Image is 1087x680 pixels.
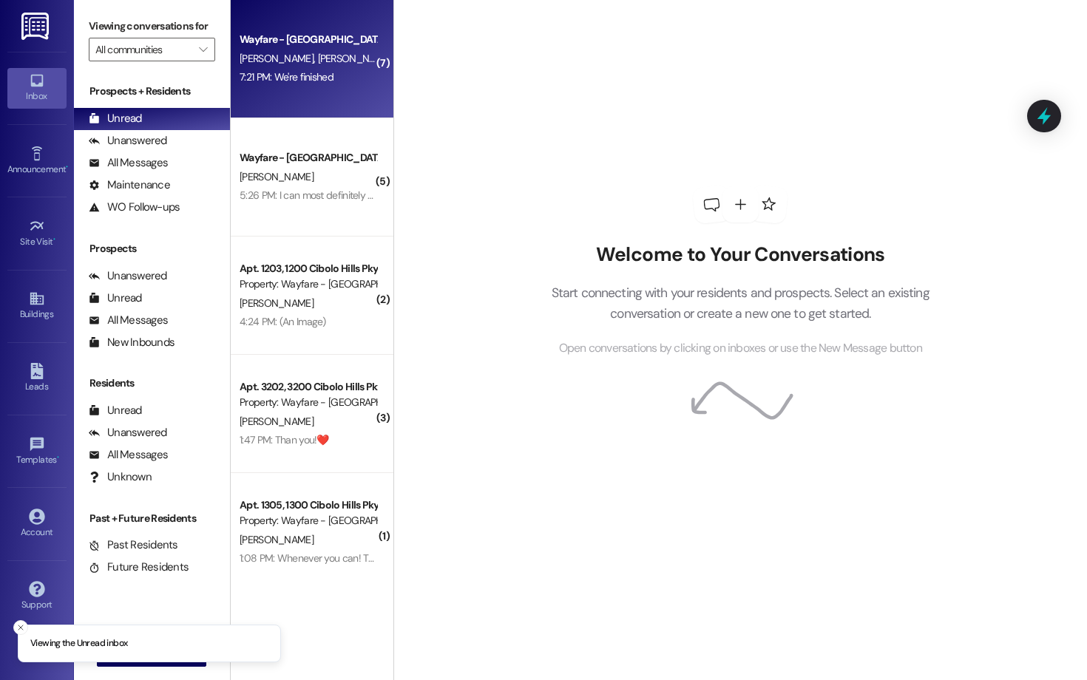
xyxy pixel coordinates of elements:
[89,469,152,485] div: Unknown
[89,133,167,149] div: Unanswered
[89,290,142,306] div: Unread
[53,234,55,245] span: •
[240,379,376,395] div: Apt. 3202, 3200 Cibolo Hills Pky
[89,177,170,193] div: Maintenance
[240,315,326,328] div: 4:24 PM: (An Image)
[240,551,409,565] div: 1:08 PM: Whenever you can! Thank you.
[240,261,376,276] div: Apt. 1203, 1200 Cibolo Hills Pky
[89,313,168,328] div: All Messages
[240,70,333,84] div: 7:21 PM: We're finished
[89,537,178,553] div: Past Residents
[240,150,376,166] div: Wayfare - [GEOGRAPHIC_DATA]
[89,447,168,463] div: All Messages
[240,188,705,202] div: 5:26 PM: I can most definitely make [DATE] work! I am about to send a text to both you and [PERSO...
[240,433,329,446] div: 1:47 PM: Than you!❤️
[95,38,192,61] input: All communities
[529,243,952,267] h2: Welcome to Your Conversations
[559,339,922,358] span: Open conversations by clicking on inboxes or use the New Message button
[240,170,314,183] span: [PERSON_NAME]
[7,432,67,472] a: Templates •
[7,358,67,398] a: Leads
[89,425,167,441] div: Unanswered
[89,15,215,38] label: Viewing conversations for
[89,403,142,418] div: Unread
[7,577,67,616] a: Support
[74,511,230,526] div: Past + Future Residents
[89,111,142,126] div: Unread
[199,44,207,55] i: 
[240,395,376,410] div: Property: Wayfare - [GEOGRAPHIC_DATA]
[89,335,175,350] div: New Inbounds
[57,452,59,463] span: •
[74,375,230,391] div: Residents
[21,13,52,40] img: ResiDesk Logo
[7,286,67,326] a: Buildings
[89,155,168,171] div: All Messages
[7,214,67,254] a: Site Visit •
[240,52,318,65] span: [PERSON_NAME]
[30,637,127,650] p: Viewing the Unread inbox
[74,84,230,99] div: Prospects + Residents
[89,268,167,284] div: Unanswered
[240,497,376,513] div: Apt. 1305, 1300 Cibolo Hills Pky
[240,276,376,292] div: Property: Wayfare - [GEOGRAPHIC_DATA]
[89,200,180,215] div: WO Follow-ups
[240,32,376,47] div: Wayfare - [GEOGRAPHIC_DATA]
[7,504,67,544] a: Account
[66,162,68,172] span: •
[240,296,314,310] span: [PERSON_NAME]
[13,620,28,635] button: Close toast
[317,52,391,65] span: [PERSON_NAME]
[529,282,952,324] p: Start connecting with your residents and prospects. Select an existing conversation or create a n...
[89,560,189,575] div: Future Residents
[240,415,314,428] span: [PERSON_NAME]
[7,68,67,108] a: Inbox
[240,513,376,528] div: Property: Wayfare - [GEOGRAPHIC_DATA]
[240,533,314,546] span: [PERSON_NAME]
[74,241,230,256] div: Prospects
